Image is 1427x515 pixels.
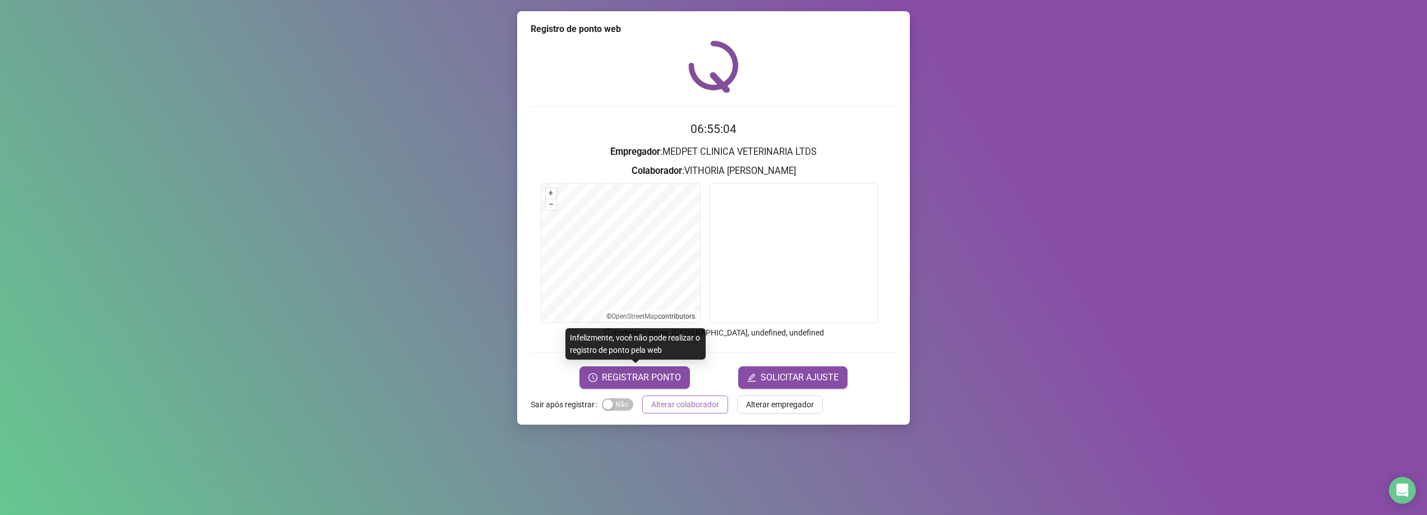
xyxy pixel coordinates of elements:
button: + [546,188,556,199]
div: Infelizmente, você não pode realizar o registro de ponto pela web [565,328,706,360]
p: Endereço aprox. : [GEOGRAPHIC_DATA], undefined, undefined [531,327,896,339]
button: – [546,199,556,210]
span: clock-circle [588,373,597,382]
button: editSOLICITAR AJUSTE [738,366,848,389]
label: Sair após registrar [531,396,602,413]
a: OpenStreetMap [611,312,658,320]
span: Alterar colaborador [651,398,719,411]
span: Alterar empregador [746,398,814,411]
div: Registro de ponto web [531,22,896,36]
strong: Empregador [610,146,660,157]
span: edit [747,373,756,382]
h3: : MEDPET CLINICA VETERINARIA LTDS [531,145,896,159]
button: Alterar empregador [737,396,823,413]
span: SOLICITAR AJUSTE [761,371,839,384]
h3: : VITHORIA [PERSON_NAME] [531,164,896,178]
button: Alterar colaborador [642,396,728,413]
li: © contributors. [606,312,697,320]
time: 06:55:04 [691,122,736,136]
div: Open Intercom Messenger [1389,477,1416,504]
span: REGISTRAR PONTO [602,371,681,384]
strong: Colaborador [632,165,682,176]
img: QRPoint [688,40,739,93]
span: info-circle [604,327,614,337]
button: REGISTRAR PONTO [579,366,690,389]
